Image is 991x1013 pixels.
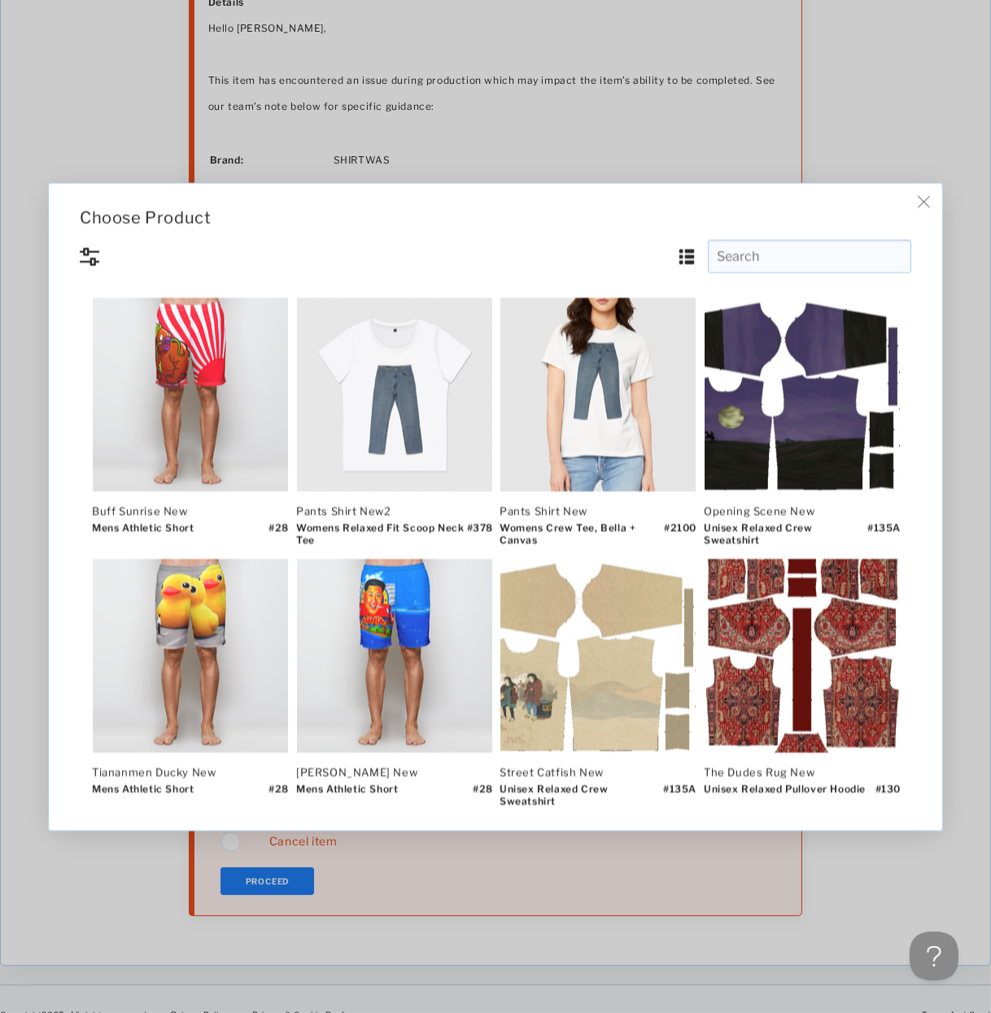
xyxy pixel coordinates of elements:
div: # 378 [467,522,493,546]
img: 3179058b-2409-40f8-97f3-3163b3c2181a-XS.jpg [705,298,900,491]
div: The Dudes Rug New [704,766,899,779]
img: 1138_Thumb_f06414f091384a2db8be1836c0bbf189-138-.png [297,559,492,753]
div: # 28 [268,522,289,546]
iframe: Toggle Customer Support [910,932,958,980]
div: Opening Scene New [704,504,899,517]
input: Search [708,239,911,273]
div: Unisex Relaxed Pullover Hoodie [704,783,866,807]
span: Choose Product [80,207,211,227]
div: Mens Athletic Short [92,522,194,546]
div: Pants Shirt New [500,504,695,517]
div: # 28 [473,783,493,807]
div: Womens Crew Tee, Bella + Canvas [500,522,664,546]
img: 1138_Thumb_a56f7ccaddca4d9e976b914e92963efd-138-.png [93,559,288,753]
img: icon_guitar_strings.3717b27d.svg [80,247,100,265]
img: icon_button_x_thin.7ff7c24d.svg [918,195,930,207]
div: [PERSON_NAME] New [296,766,491,779]
div: Mens Athletic Short [92,783,194,807]
img: 1138_Thumb_3db0968a36c74688afe1eacecefcc05a-138-.png [297,298,492,491]
div: Buff Sunrise New [92,504,287,517]
div: Womens Relaxed Fit Scoop Neck Tee [296,522,467,546]
div: Mens Athletic Short [296,783,398,807]
img: 1138_Thumb_8830d2b2536841bb880fc52fc64f9b94-138-.png [500,298,696,491]
img: icon_list.aeafdc69.svg [678,247,696,265]
div: # 130 [875,783,901,807]
div: Tiananmen Ducky New [92,766,287,779]
div: Unisex Relaxed Crew Sweatshirt [500,783,663,807]
div: Pants Shirt New2 [296,504,491,517]
div: # 2100 [664,522,696,546]
img: 6d6bb92b-582a-4b90-9f04-3429659df75e-XS.jpg [500,559,696,753]
div: Street Catfish New [500,766,695,779]
div: # 28 [268,783,289,807]
div: Unisex Relaxed Crew Sweatshirt [704,522,867,546]
img: 8c998883-f34c-4d14-a10d-2c5e9a65060b-XS.jpg [705,559,900,753]
div: # 135A [663,783,696,807]
img: 1138_Thumb_3cf038ea8a9e4285843ceb51b87abb77-138-.png [93,298,288,491]
div: # 135A [867,522,901,546]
